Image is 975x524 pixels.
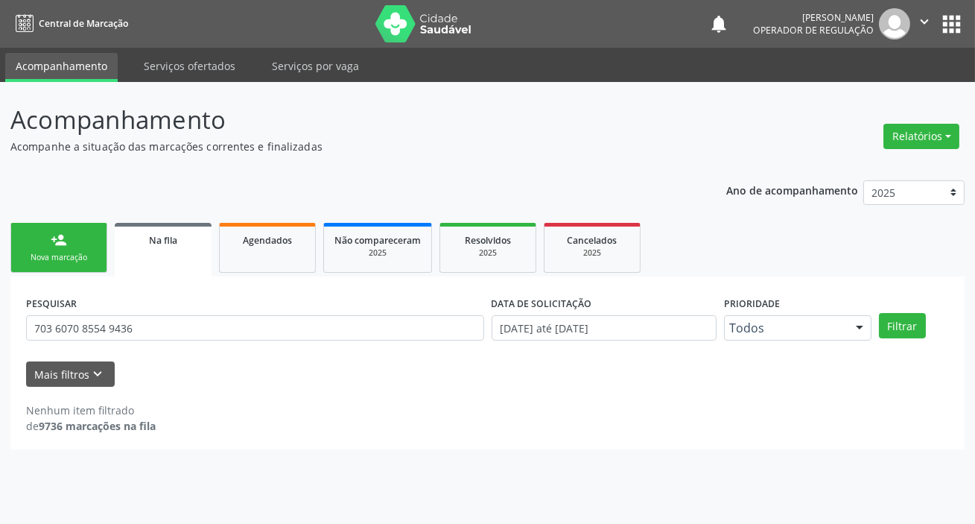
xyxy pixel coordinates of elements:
a: Central de Marcação [10,11,128,36]
button: Mais filtroskeyboard_arrow_down [26,362,115,388]
div: 2025 [334,247,421,259]
span: Todos [729,321,841,335]
span: Agendados [243,234,292,247]
div: person_add [51,232,67,248]
input: Nome, CNS [26,315,484,341]
img: img [879,8,910,40]
div: de [26,418,156,434]
a: Acompanhamento [5,53,118,82]
div: 2025 [451,247,525,259]
p: Acompanhamento [10,101,679,139]
button: apps [939,11,965,37]
span: Não compareceram [334,234,421,247]
a: Serviços ofertados [133,53,246,79]
strong: 9736 marcações na fila [39,419,156,433]
button: Relatórios [883,124,959,149]
i:  [916,13,933,30]
input: Selecione um intervalo [492,315,717,341]
label: DATA DE SOLICITAÇÃO [492,292,592,315]
span: Resolvidos [465,234,511,247]
button: Filtrar [879,313,926,338]
div: Nenhum item filtrado [26,403,156,418]
p: Ano de acompanhamento [726,180,858,199]
span: Central de Marcação [39,17,128,30]
div: Nova marcação [22,252,96,263]
i: keyboard_arrow_down [90,366,107,382]
a: Serviços por vaga [261,53,369,79]
div: [PERSON_NAME] [753,11,874,24]
span: Operador de regulação [753,24,874,37]
label: Prioridade [724,292,780,315]
p: Acompanhe a situação das marcações correntes e finalizadas [10,139,679,154]
span: Na fila [149,234,177,247]
span: Cancelados [568,234,617,247]
label: PESQUISAR [26,292,77,315]
button: notifications [708,13,729,34]
div: 2025 [555,247,629,259]
button:  [910,8,939,40]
